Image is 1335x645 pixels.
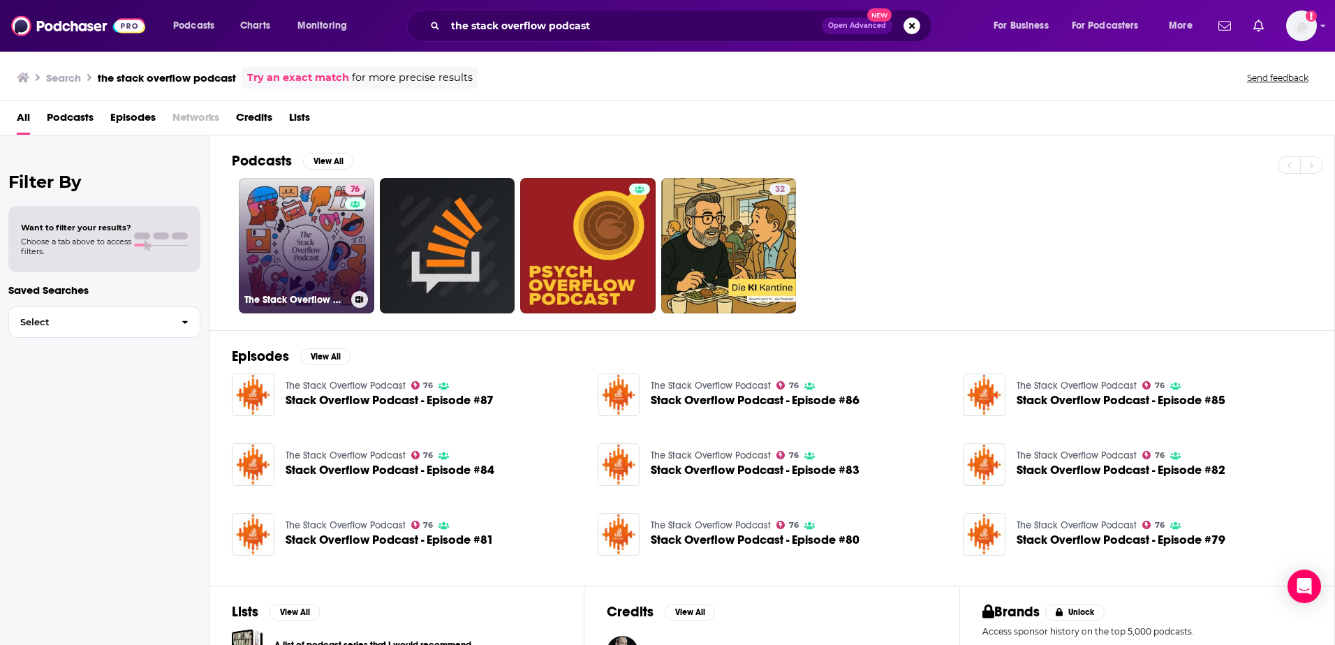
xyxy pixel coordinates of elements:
button: open menu [1159,15,1210,37]
button: View All [300,348,351,365]
span: Logged in as WE_Broadcast1 [1286,10,1317,41]
a: 32 [769,184,790,195]
a: The Stack Overflow Podcast [651,450,771,461]
a: 76 [776,451,799,459]
span: 76 [351,183,360,197]
a: Stack Overflow Podcast - Episode #82 [1017,464,1225,476]
a: 76 [776,381,799,390]
img: Stack Overflow Podcast - Episode #80 [598,513,640,556]
span: 76 [789,522,799,528]
span: Select [9,318,170,327]
input: Search podcasts, credits, & more... [445,15,822,37]
img: Stack Overflow Podcast - Episode #84 [232,443,274,486]
a: Charts [231,15,279,37]
a: Stack Overflow Podcast - Episode #84 [286,464,494,476]
img: User Profile [1286,10,1317,41]
h2: Credits [607,603,654,621]
a: Episodes [110,106,156,135]
a: The Stack Overflow Podcast [1017,380,1137,392]
button: open menu [984,15,1066,37]
img: Stack Overflow Podcast - Episode #85 [963,373,1005,416]
a: 76 [776,521,799,529]
h3: Search [46,71,81,84]
a: PodcastsView All [232,152,353,170]
a: 76 [1142,521,1165,529]
span: Podcasts [173,16,214,36]
h2: Podcasts [232,152,292,170]
a: Stack Overflow Podcast - Episode #82 [963,443,1005,486]
a: Stack Overflow Podcast - Episode #86 [598,373,640,416]
img: Stack Overflow Podcast - Episode #79 [963,513,1005,556]
span: 76 [789,452,799,459]
h3: The Stack Overflow Podcast [244,294,346,306]
button: View All [270,604,320,621]
a: Stack Overflow Podcast - Episode #80 [651,534,860,546]
a: EpisodesView All [232,348,351,365]
a: CreditsView All [607,603,715,621]
a: Stack Overflow Podcast - Episode #86 [651,394,860,406]
span: Open Advanced [828,22,886,29]
a: The Stack Overflow Podcast [286,380,406,392]
span: Monitoring [297,16,347,36]
button: View All [303,153,353,170]
button: open menu [163,15,233,37]
span: 76 [423,383,433,389]
button: Unlock [1045,604,1105,621]
span: Stack Overflow Podcast - Episode #87 [286,394,494,406]
a: The Stack Overflow Podcast [1017,519,1137,531]
img: Stack Overflow Podcast - Episode #83 [598,443,640,486]
h2: Episodes [232,348,289,365]
span: Charts [240,16,270,36]
a: Try an exact match [247,70,349,86]
span: New [867,8,892,22]
a: 76 [411,381,434,390]
span: For Podcasters [1072,16,1139,36]
span: For Business [994,16,1049,36]
span: 76 [1155,452,1165,459]
button: Send feedback [1243,72,1313,84]
a: 76 [345,184,365,195]
a: 76The Stack Overflow Podcast [239,178,374,313]
h3: the stack overflow podcast [98,71,236,84]
img: Stack Overflow Podcast - Episode #87 [232,373,274,416]
button: View All [665,604,715,621]
span: 32 [775,183,785,197]
span: 76 [1155,522,1165,528]
a: 76 [411,521,434,529]
a: 32 [661,178,797,313]
span: 76 [423,452,433,459]
span: Networks [172,106,219,135]
span: More [1169,16,1193,36]
a: Stack Overflow Podcast - Episode #81 [286,534,494,546]
span: 76 [1155,383,1165,389]
button: open menu [288,15,365,37]
a: 76 [1142,451,1165,459]
img: Podchaser - Follow, Share and Rate Podcasts [11,13,145,39]
span: Choose a tab above to access filters. [21,237,131,256]
a: Credits [236,106,272,135]
h2: Filter By [8,172,200,192]
span: 76 [789,383,799,389]
a: The Stack Overflow Podcast [1017,450,1137,461]
a: Stack Overflow Podcast - Episode #83 [651,464,860,476]
img: Stack Overflow Podcast - Episode #81 [232,513,274,556]
a: The Stack Overflow Podcast [651,380,771,392]
span: for more precise results [352,70,473,86]
a: All [17,106,30,135]
span: Stack Overflow Podcast - Episode #85 [1017,394,1225,406]
a: Show notifications dropdown [1248,14,1269,38]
